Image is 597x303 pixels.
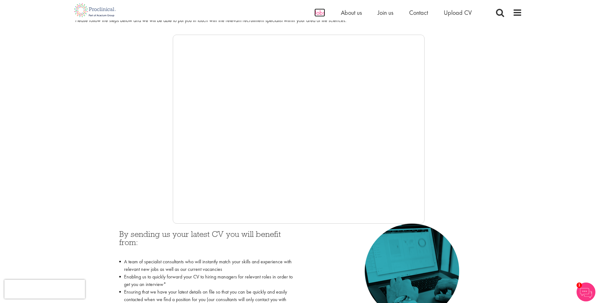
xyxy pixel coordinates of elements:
li: Enabling us to quickly forward your CV to hiring managers for relevant roles in order to get you ... [119,273,294,288]
a: Upload CV [444,9,472,17]
a: Jobs [314,9,325,17]
li: A team of specialist consultants who will instantly match your skills and experience with relevan... [119,258,294,273]
iframe: reCAPTCHA [4,280,85,299]
a: Join us [378,9,393,17]
a: Contact [409,9,428,17]
a: About us [341,9,362,17]
span: 1 [577,283,582,288]
img: Chatbot [577,283,595,301]
h3: By sending us your latest CV you will benefit from: [119,230,294,255]
div: Please follow the steps below and we will be able to put you in touch with the relevant recruitme... [75,17,522,24]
